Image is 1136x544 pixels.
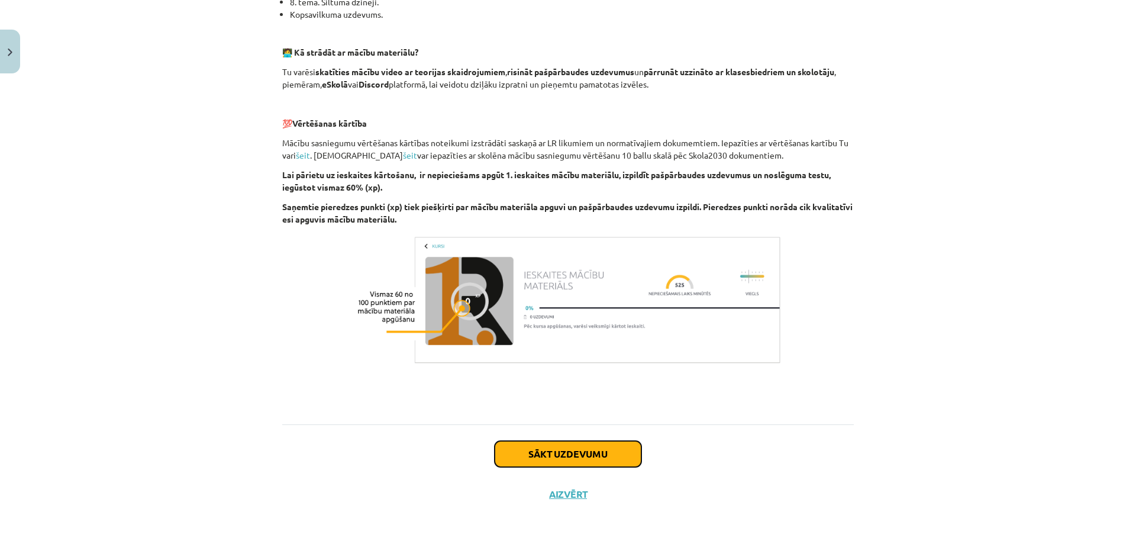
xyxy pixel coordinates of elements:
[282,169,831,192] b: Lai pārietu uz ieskaites kārtošanu, ir nepieciešams apgūt 1. ieskaites mācību materiālu, izpildīt...
[507,66,634,77] strong: risināt pašpārbaudes uzdevumus
[359,79,389,89] strong: Discord
[282,201,853,224] b: Saņemtie pieredzes punkti (xp) tiek piešķirti par mācību materiāla apguvi un pašpārbaudes uzdevum...
[282,66,854,91] p: Tu varēsi , un , piemēram, vai platformā, lai veidotu dziļāku izpratni un pieņemtu pamatotas izvē...
[403,150,417,160] a: šeit
[644,66,834,77] strong: pārrunāt uzzināto ar klasesbiedriem un skolotāju
[296,150,310,160] a: šeit
[282,117,854,130] p: 💯
[315,66,505,77] strong: skatīties mācību video ar teorijas skaidrojumiem
[292,118,367,128] b: Vērtēšanas kārtība
[546,488,590,500] button: Aizvērt
[8,49,12,56] img: icon-close-lesson-0947bae3869378f0d4975bcd49f059093ad1ed9edebbc8119c70593378902aed.svg
[282,137,854,162] p: Mācību sasniegumu vērtēšanas kārtības noteikumi izstrādāti saskaņā ar LR likumiem un normatīvajie...
[290,8,854,21] li: Kopsavilkuma uzdevums.
[282,47,418,57] strong: 🧑‍💻 Kā strādāt ar mācību materiālu?
[495,441,641,467] button: Sākt uzdevumu
[322,79,348,89] strong: eSkolā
